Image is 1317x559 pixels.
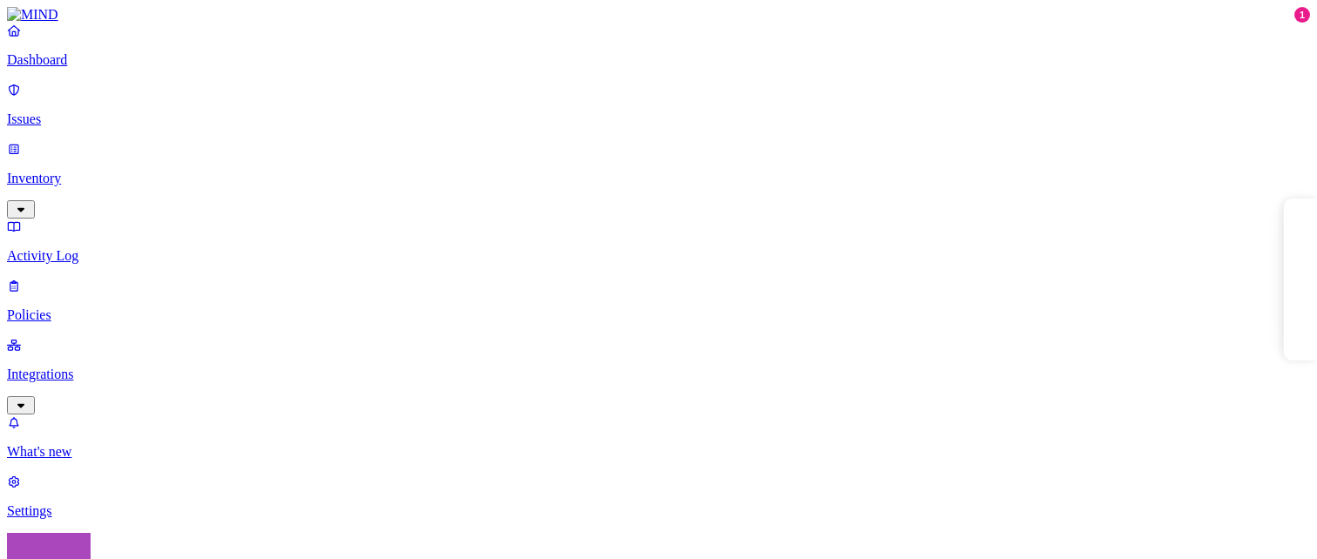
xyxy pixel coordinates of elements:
div: 1 [1294,7,1310,23]
img: MIND [7,7,58,23]
p: Inventory [7,171,1310,186]
p: Settings [7,503,1310,519]
a: Issues [7,82,1310,127]
a: Integrations [7,337,1310,412]
p: What's new [7,444,1310,460]
a: Dashboard [7,23,1310,68]
a: Activity Log [7,219,1310,264]
a: Policies [7,278,1310,323]
p: Policies [7,307,1310,323]
p: Issues [7,111,1310,127]
a: Inventory [7,141,1310,216]
p: Activity Log [7,248,1310,264]
p: Integrations [7,367,1310,382]
a: Settings [7,474,1310,519]
p: Dashboard [7,52,1310,68]
a: What's new [7,414,1310,460]
a: MIND [7,7,1310,23]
